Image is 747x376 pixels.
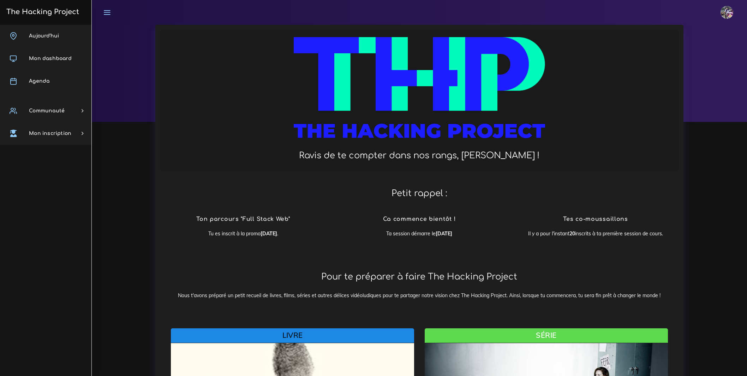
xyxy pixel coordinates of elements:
h2: Pour te préparer à faire The Hacking Project [160,264,678,289]
p: Il y a pour l'instant inscrits à ta première session de cours. [520,230,671,237]
p: Tu es inscrit à la promo . [168,230,318,237]
h4: Ton parcours "Full Stack Web" [168,216,318,223]
h4: Ca commence bientôt ! [344,216,495,223]
h3: The Hacking Project [4,8,79,16]
b: 20 [569,230,575,237]
b: [DATE] [436,230,452,237]
span: Mon dashboard [29,56,72,61]
p: Ta session démarre le [344,230,495,237]
h2: Ravis de te compter dans nos rangs, [PERSON_NAME] ! [168,151,671,161]
div: Livre [171,328,414,343]
span: Aujourd'hui [29,33,59,39]
img: eg54bupqcshyolnhdacp.jpg [721,6,733,19]
h2: Petit rappel : [160,181,678,206]
span: Communauté [29,108,65,113]
p: Nous t'avons préparé un petit recueil de livres, films, séries et autres délices vidéoludiques po... [160,292,678,299]
h4: Tes co-moussaillons [520,216,671,223]
img: logo [294,37,545,146]
span: Agenda [29,78,49,84]
span: Mon inscription [29,131,71,136]
b: [DATE] [261,230,277,237]
div: Série [425,328,668,343]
